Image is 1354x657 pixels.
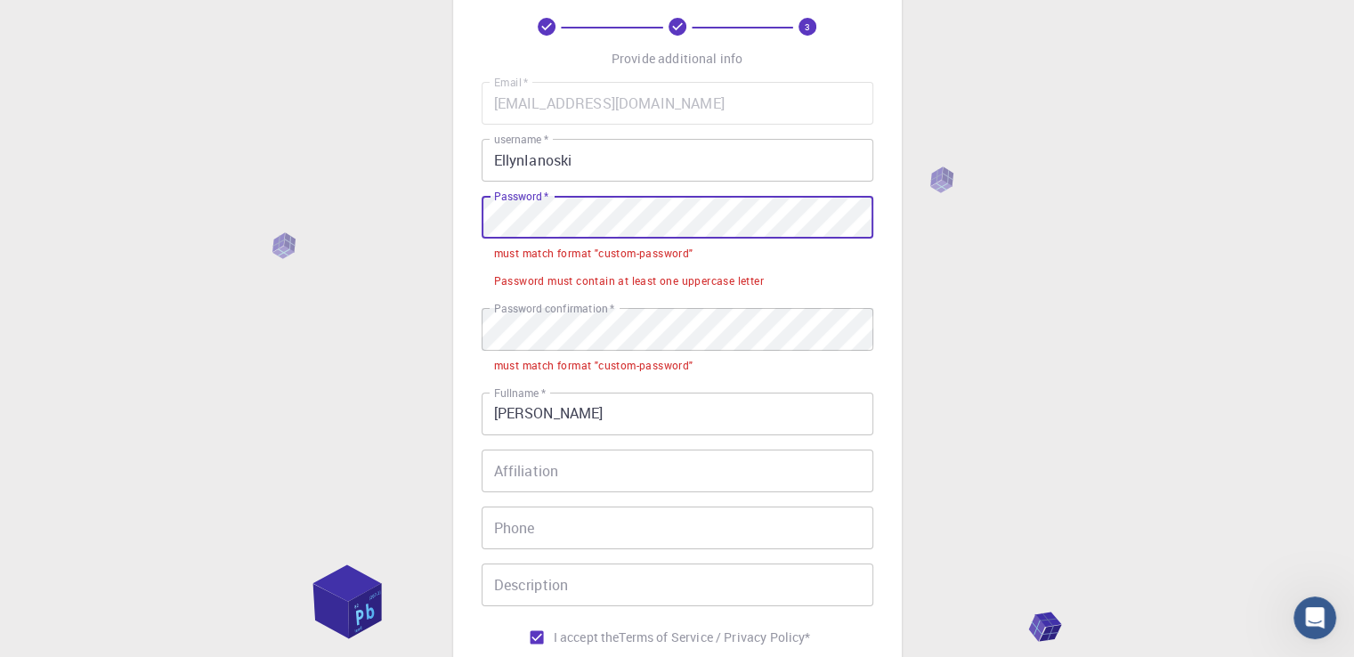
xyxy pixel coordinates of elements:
text: 3 [805,20,810,33]
label: Email [494,75,528,90]
div: Password must contain at least one uppercase letter [494,272,764,290]
iframe: Intercom live chat [1293,596,1336,639]
p: Terms of Service / Privacy Policy * [619,629,810,646]
a: Terms of Service / Privacy Policy* [619,629,810,646]
div: must match format "custom-password" [494,357,693,375]
label: Password confirmation [494,301,614,316]
label: username [494,132,548,147]
span: I accept the [554,629,620,646]
label: Fullname [494,385,546,401]
p: Provide additional info [612,50,742,68]
label: Password [494,189,548,204]
div: must match format "custom-password" [494,245,693,263]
